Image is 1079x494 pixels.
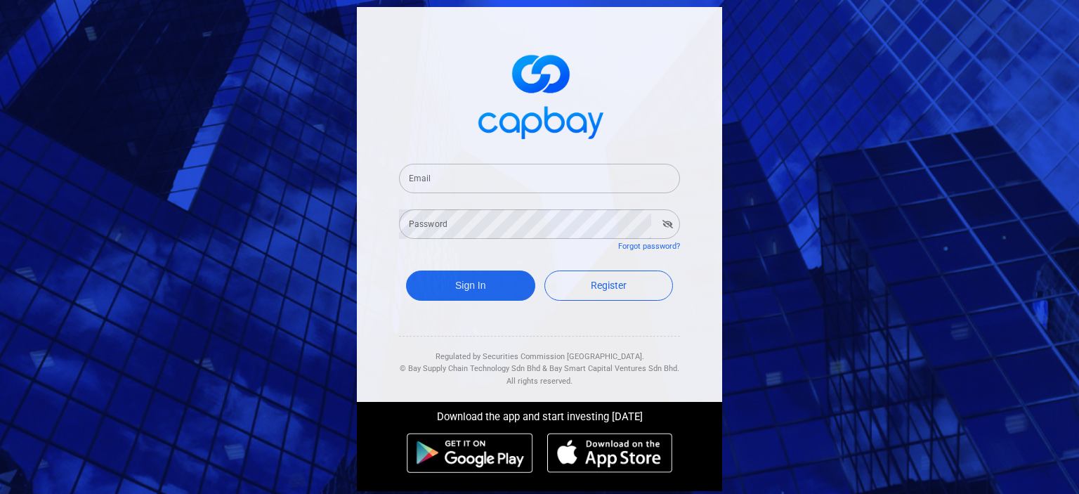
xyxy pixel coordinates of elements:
div: Regulated by Securities Commission [GEOGRAPHIC_DATA]. & All rights reserved. [399,337,680,388]
img: android [407,433,533,474]
img: ios [547,433,672,474]
span: Register [591,280,627,291]
a: Forgot password? [618,242,680,251]
button: Sign In [406,271,535,301]
div: Download the app and start investing [DATE] [346,402,733,426]
span: © Bay Supply Chain Technology Sdn Bhd [400,364,540,373]
a: Register [544,271,674,301]
span: Bay Smart Capital Ventures Sdn Bhd. [549,364,679,373]
img: logo [469,42,610,147]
